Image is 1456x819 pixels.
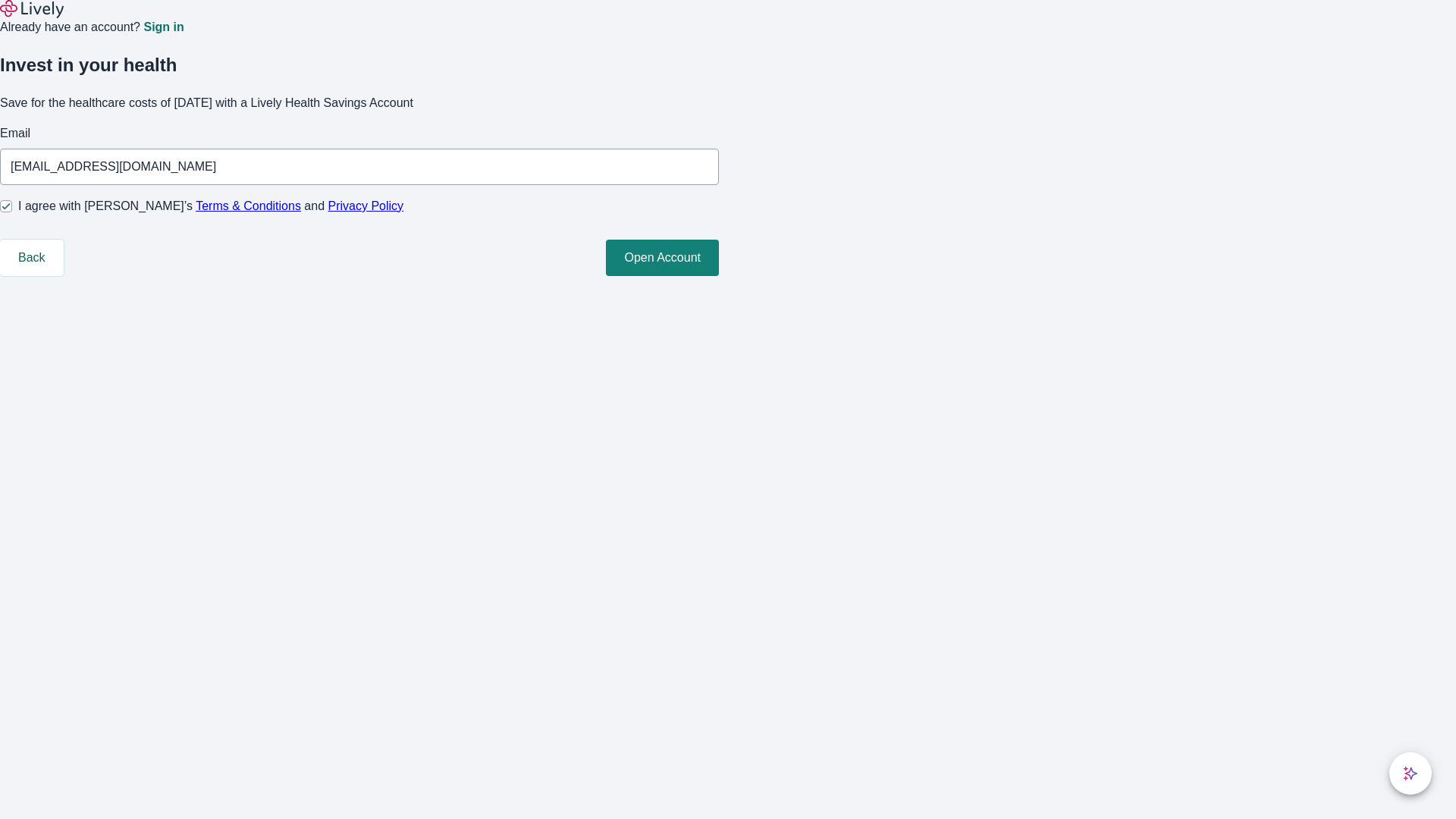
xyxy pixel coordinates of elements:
a: Terms & Conditions [196,199,301,212]
span: I agree with [PERSON_NAME]’s and [18,197,403,215]
a: Privacy Policy [328,199,404,212]
button: chat [1389,752,1432,795]
a: Sign in [143,21,184,33]
svg: Lively AI Assistant [1403,766,1418,781]
button: Open Account [606,240,719,276]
